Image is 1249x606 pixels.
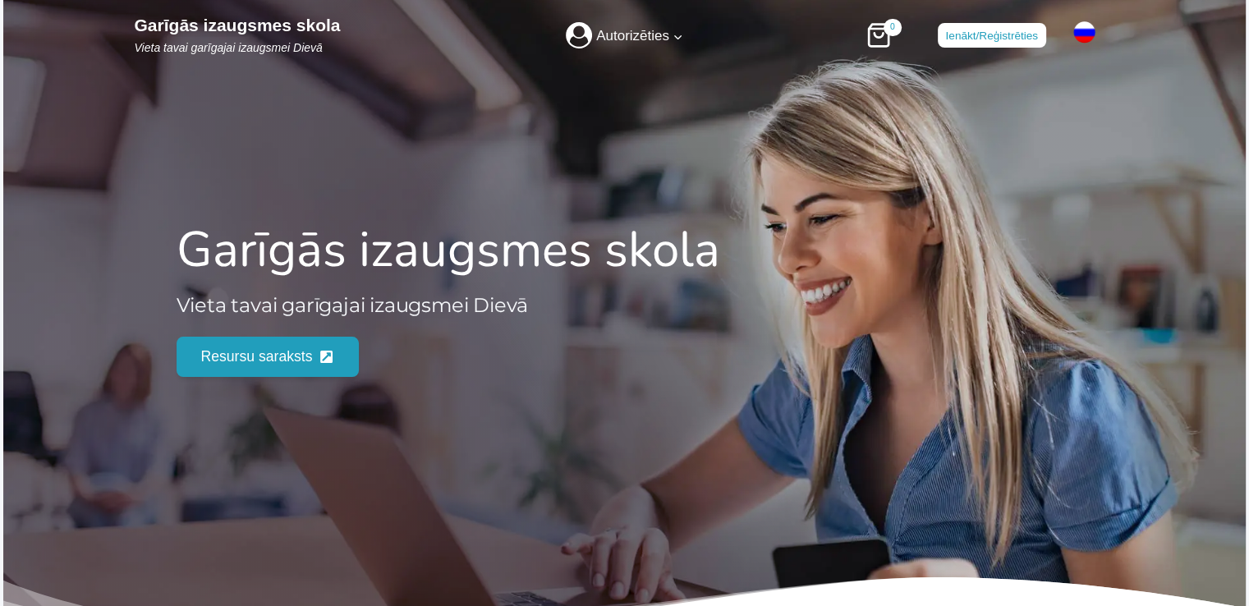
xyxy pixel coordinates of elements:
p: Garīgās izaugsmes skola [135,15,341,35]
nav: Account Menu [566,14,683,57]
a: Garīgās izaugsmes skolaVieta tavai garīgajai izaugsmei Dievā [135,15,341,57]
h3: Vieta tavai garīgajai izaugsmei Dievā [177,291,1073,320]
span: 0 [884,19,902,37]
h2: Garīgās izaugsmes skola [177,221,1073,278]
span: Resursu saraksts [201,345,313,368]
button: Child menu of Konts [566,14,683,57]
a: Resursu saraksts [177,337,359,376]
p: Vieta tavai garīgajai izaugsmei Dievā [135,40,341,57]
img: Russian [1068,21,1101,44]
a: Ienākt/Reģistrēties [938,23,1046,48]
a: Iepirkšanās ratiņi [862,19,905,52]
